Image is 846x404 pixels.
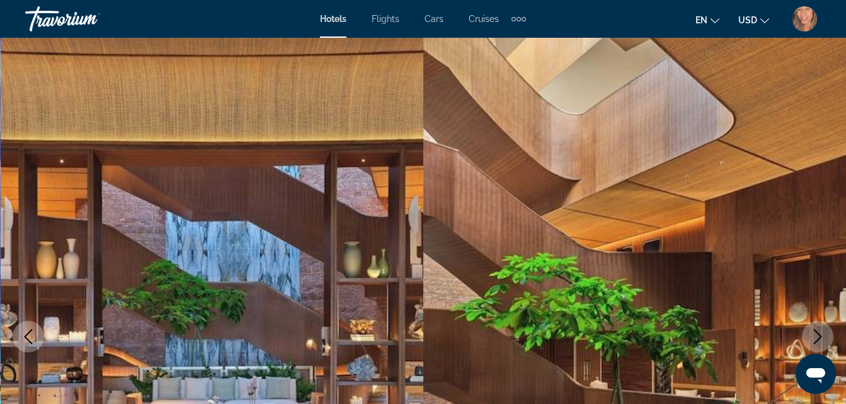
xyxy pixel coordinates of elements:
[695,11,719,29] button: Change language
[320,14,346,24] a: Hotels
[469,14,499,24] a: Cruises
[738,15,757,25] span: USD
[788,6,821,32] button: User Menu
[695,15,707,25] span: en
[802,321,833,352] button: Next image
[738,11,769,29] button: Change currency
[372,14,399,24] a: Flights
[25,3,151,35] a: Travorium
[425,14,443,24] a: Cars
[13,321,44,352] button: Previous image
[796,354,836,394] iframe: Button to launch messaging window
[792,6,817,31] img: Z
[512,9,526,29] button: Extra navigation items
